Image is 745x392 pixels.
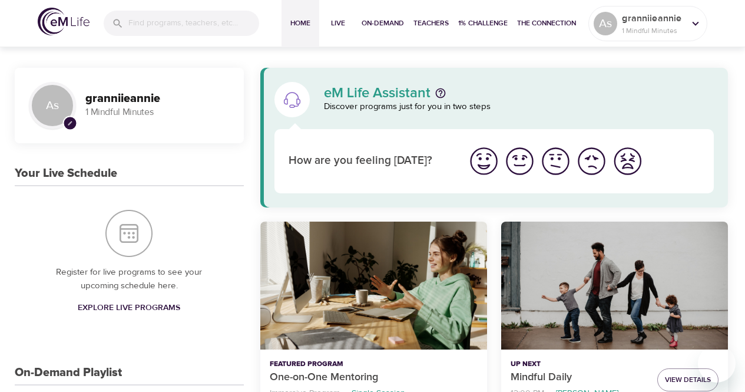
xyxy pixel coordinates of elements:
button: I'm feeling good [502,143,538,179]
p: Mindful Daily [511,370,648,386]
p: Up Next [511,359,648,370]
p: How are you feeling [DATE]? [289,153,452,170]
span: View Details [665,374,711,386]
p: Featured Program [270,359,478,370]
div: As [594,12,617,35]
span: Home [286,17,314,29]
img: logo [38,8,90,35]
div: As [29,82,76,129]
button: I'm feeling bad [574,143,610,179]
span: Explore Live Programs [78,301,180,315]
span: Teachers [413,17,449,29]
span: On-Demand [362,17,404,29]
img: worst [611,145,644,177]
p: Discover programs just for you in two steps [324,100,714,114]
h3: granniieannie [85,92,230,106]
input: Find programs, teachers, etc... [128,11,259,36]
img: Your Live Schedule [105,210,153,257]
img: eM Life Assistant [283,90,302,109]
span: 1% Challenge [458,17,508,29]
img: ok [539,145,572,177]
button: One-on-One Mentoring [260,222,487,350]
a: Explore Live Programs [73,297,185,319]
button: Mindful Daily [501,222,728,350]
button: I'm feeling great [466,143,502,179]
span: The Connection [517,17,576,29]
button: I'm feeling ok [538,143,574,179]
p: Register for live programs to see your upcoming schedule here. [38,266,220,292]
h3: Your Live Schedule [15,167,117,180]
img: good [504,145,536,177]
img: bad [575,145,608,177]
p: One-on-One Mentoring [270,370,478,386]
p: eM Life Assistant [324,86,431,100]
img: great [468,145,500,177]
p: 1 Mindful Minutes [622,25,684,36]
button: View Details [657,368,718,391]
button: I'm feeling worst [610,143,645,179]
span: Live [324,17,352,29]
iframe: Button to launch messaging window [698,345,736,383]
p: 1 Mindful Minutes [85,106,230,119]
h3: On-Demand Playlist [15,366,122,380]
p: granniieannie [622,11,684,25]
